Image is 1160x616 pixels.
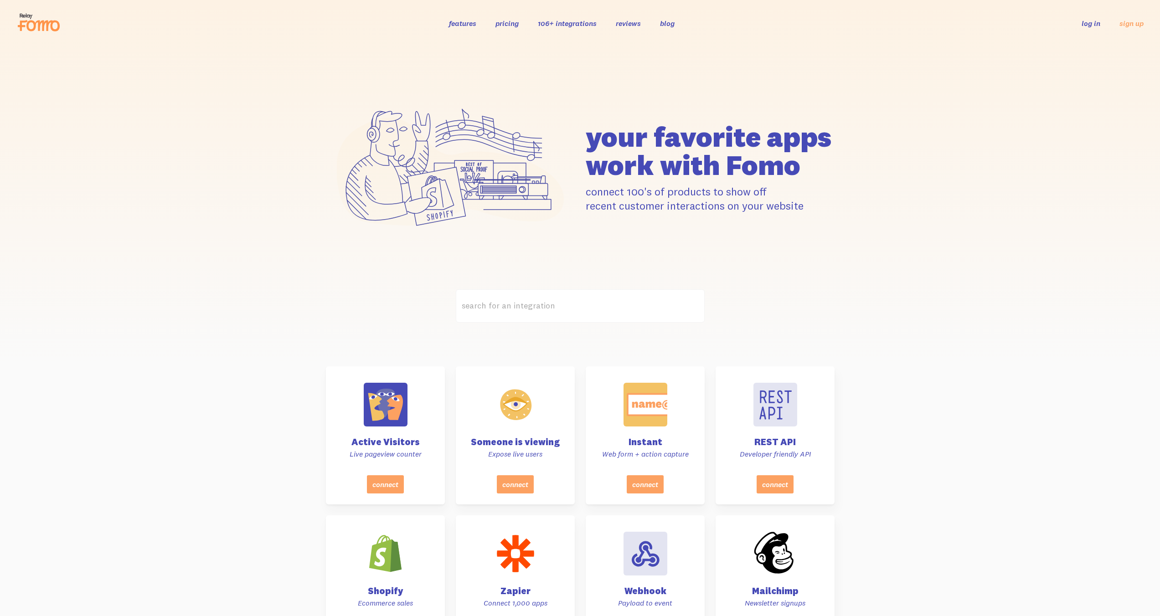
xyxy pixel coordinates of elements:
button: connect [367,475,404,493]
button: connect [627,475,664,493]
h4: Active Visitors [337,437,434,447]
p: Developer friendly API [727,449,824,459]
a: Active Visitors Live pageview counter connect [326,366,445,504]
a: 106+ integrations [538,19,597,28]
p: Payload to event [597,598,694,608]
h4: Webhook [597,586,694,595]
a: reviews [616,19,641,28]
a: REST API Developer friendly API connect [716,366,835,504]
p: Connect 1,000 apps [467,598,564,608]
a: log in [1082,19,1100,28]
a: features [449,19,476,28]
p: connect 100's of products to show off recent customer interactions on your website [586,185,835,213]
p: Ecommerce sales [337,598,434,608]
p: Live pageview counter [337,449,434,459]
a: Instant Web form + action capture connect [586,366,705,504]
button: connect [757,475,794,493]
p: Newsletter signups [727,598,824,608]
a: Someone is viewing Expose live users connect [456,366,575,504]
h1: your favorite apps work with Fomo [586,123,835,179]
button: connect [497,475,534,493]
a: sign up [1119,19,1144,28]
h4: Zapier [467,586,564,595]
h4: Mailchimp [727,586,824,595]
a: pricing [495,19,519,28]
a: blog [660,19,675,28]
p: Web form + action capture [597,449,694,459]
label: search for an integration [456,289,705,323]
p: Expose live users [467,449,564,459]
h4: Shopify [337,586,434,595]
h4: Instant [597,437,694,447]
h4: Someone is viewing [467,437,564,447]
h4: REST API [727,437,824,447]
